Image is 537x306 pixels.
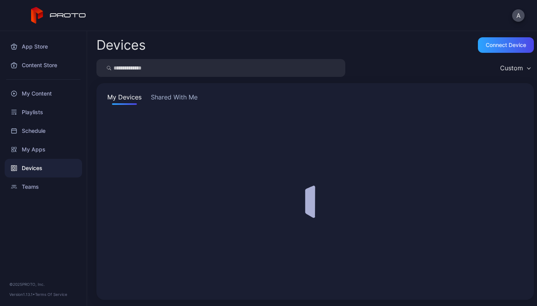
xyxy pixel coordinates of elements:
div: Connect device [486,42,526,48]
a: My Apps [5,140,82,159]
div: © 2025 PROTO, Inc. [9,281,77,287]
span: Version 1.13.1 • [9,292,35,297]
a: Playlists [5,103,82,122]
button: My Devices [106,92,143,105]
a: Schedule [5,122,82,140]
a: App Store [5,37,82,56]
a: Devices [5,159,82,177]
button: A [512,9,525,22]
a: Terms Of Service [35,292,67,297]
a: Content Store [5,56,82,75]
button: Connect device [478,37,534,53]
a: My Content [5,84,82,103]
button: Custom [496,59,534,77]
div: Custom [500,64,523,72]
a: Teams [5,177,82,196]
button: Shared With Me [149,92,199,105]
h2: Devices [96,38,146,52]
